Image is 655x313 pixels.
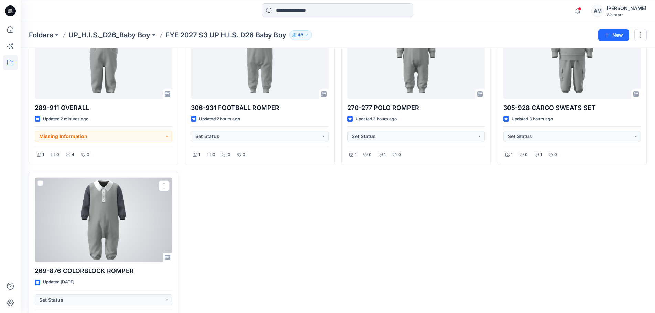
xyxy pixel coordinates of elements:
[525,151,528,158] p: 0
[42,151,44,158] p: 1
[503,103,641,113] p: 305-928 CARGO SWEATS SET
[198,151,200,158] p: 1
[165,30,286,40] p: FYE 2027 S3 UP H.I.S. D26 Baby Boy
[356,115,397,123] p: Updated 3 hours ago
[591,5,604,17] div: AM
[607,4,646,12] div: [PERSON_NAME]
[243,151,245,158] p: 0
[191,14,328,99] a: 306-931 FOOTBALL ROMPER
[512,115,553,123] p: Updated 3 hours ago
[29,30,53,40] a: Folders
[43,115,88,123] p: Updated 2 minutes ago
[35,178,172,262] a: 269-876 COLORBLOCK ROMPER
[289,30,312,40] button: 48
[87,151,89,158] p: 0
[35,14,172,99] a: 289-911 OVERALL
[398,151,401,158] p: 0
[511,151,513,158] p: 1
[35,103,172,113] p: 289-911 OVERALL
[540,151,542,158] p: 1
[607,12,646,18] div: Walmart
[199,115,240,123] p: Updated 2 hours ago
[598,29,629,41] button: New
[191,103,328,113] p: 306-931 FOOTBALL ROMPER
[503,14,641,99] a: 305-928 CARGO SWEATS SET
[298,31,303,39] p: 48
[56,151,59,158] p: 0
[369,151,372,158] p: 0
[35,266,172,276] p: 269-876 COLORBLOCK ROMPER
[228,151,230,158] p: 0
[554,151,557,158] p: 0
[347,14,485,99] a: 270-277 POLO ROMPER
[355,151,357,158] p: 1
[72,151,74,158] p: 4
[212,151,215,158] p: 0
[68,30,150,40] a: UP_H.I.S._D26_Baby Boy
[347,103,485,113] p: 270-277 POLO ROMPER
[384,151,386,158] p: 1
[43,279,74,286] p: Updated [DATE]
